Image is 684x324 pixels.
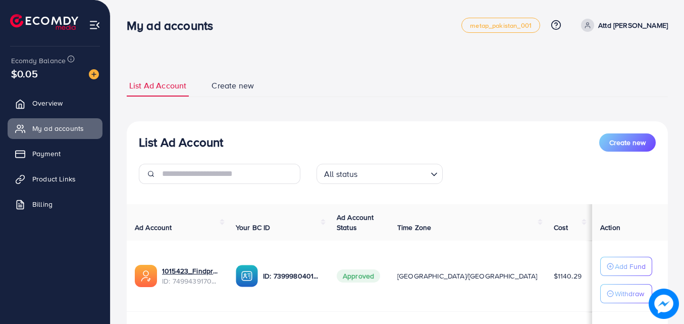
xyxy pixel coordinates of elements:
p: ID: 7399980401722310657 [263,270,321,282]
span: ID: 7499439170620899346 [162,276,220,286]
span: Billing [32,199,52,209]
span: Action [600,222,620,233]
img: menu [89,19,100,31]
span: Ad Account [135,222,172,233]
span: $1140.29 [554,271,582,281]
a: Payment [8,144,102,164]
p: Attd [PERSON_NAME] [598,19,668,31]
a: metap_pakistan_001 [461,18,540,33]
h3: List Ad Account [139,135,223,150]
span: metap_pakistan_001 [470,22,532,29]
span: Time Zone [397,222,431,233]
span: Your BC ID [236,222,271,233]
button: Withdraw [600,284,652,303]
a: Product Links [8,169,102,189]
img: ic-ads-acc.e4c84228.svg [135,265,157,287]
button: Create new [599,133,656,152]
button: Add Fund [600,257,652,276]
p: Add Fund [615,260,646,272]
div: <span class='underline'>1015423_Findproduct_1746099618697</span></br>7499439170620899346 [162,266,220,287]
span: Create new [609,137,646,148]
span: [GEOGRAPHIC_DATA]/[GEOGRAPHIC_DATA] [397,271,538,281]
span: Approved [337,269,380,283]
img: image [649,289,678,318]
img: ic-ba-acc.ded83a64.svg [236,265,258,287]
h3: My ad accounts [127,18,221,33]
span: Payment [32,149,61,159]
span: My ad accounts [32,123,84,133]
a: My ad accounts [8,118,102,138]
img: logo [10,14,78,30]
img: image [89,69,99,79]
div: Search for option [317,164,443,184]
span: Ecomdy Balance [11,56,66,66]
a: 1015423_Findproduct_1746099618697 [162,266,220,276]
span: Product Links [32,174,76,184]
span: Create new [212,80,254,91]
span: List Ad Account [129,80,186,91]
p: Withdraw [615,288,644,300]
a: Attd [PERSON_NAME] [577,19,668,32]
span: $0.05 [11,66,38,81]
span: Ad Account Status [337,212,374,233]
a: Billing [8,194,102,214]
input: Search for option [361,165,427,181]
a: Overview [8,93,102,113]
span: Cost [554,222,568,233]
span: All status [322,167,360,181]
span: Overview [32,98,63,108]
